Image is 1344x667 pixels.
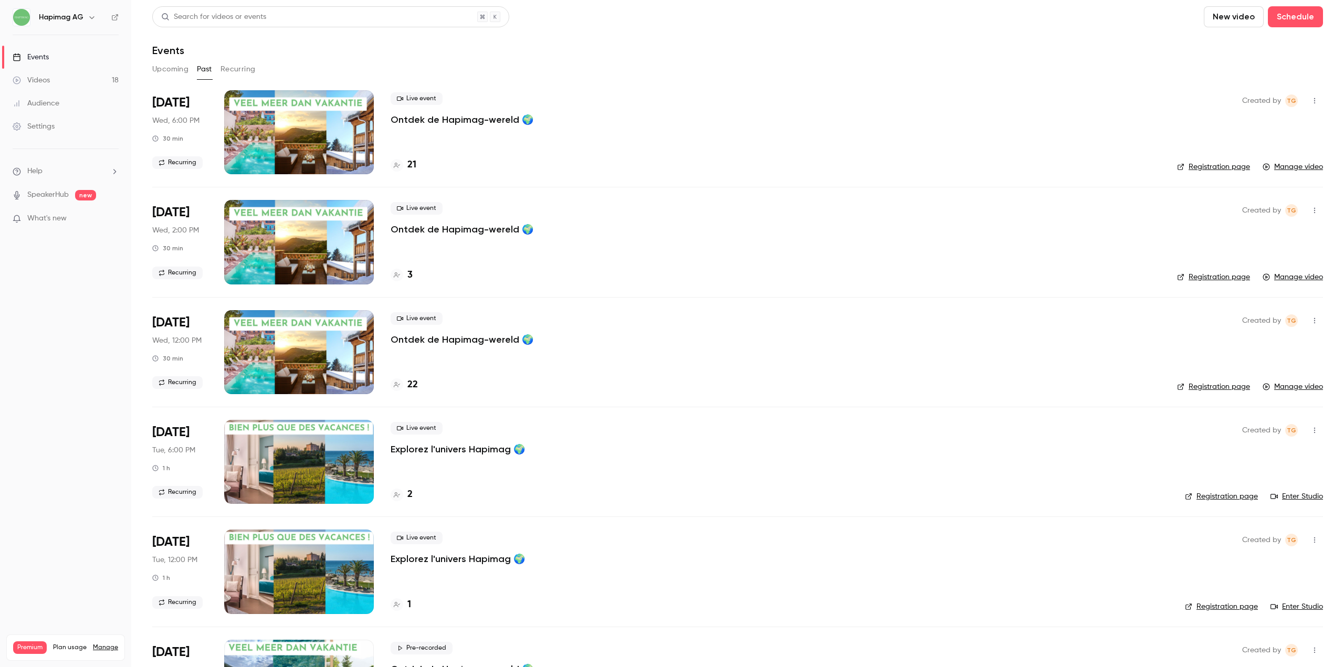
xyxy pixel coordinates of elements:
[152,134,183,143] div: 30 min
[152,61,188,78] button: Upcoming
[1185,491,1258,502] a: Registration page
[1242,204,1281,217] span: Created by
[1287,94,1296,107] span: TG
[13,75,50,86] div: Videos
[152,644,190,661] span: [DATE]
[1263,162,1323,172] a: Manage video
[152,200,207,284] div: Sep 3 Wed, 2:00 PM (Europe/Zurich)
[152,534,190,550] span: [DATE]
[391,312,443,325] span: Live event
[1287,314,1296,327] span: TG
[13,9,30,26] img: Hapimag AG
[1177,272,1250,282] a: Registration page
[152,94,190,111] span: [DATE]
[13,166,119,177] li: help-dropdown-opener
[152,44,184,57] h1: Events
[152,420,207,504] div: Aug 26 Tue, 6:00 PM (Europe/Zurich)
[391,92,443,105] span: Live event
[13,121,55,132] div: Settings
[75,190,96,200] span: new
[407,378,418,392] h4: 22
[391,532,443,544] span: Live event
[1287,424,1296,437] span: TG
[1287,644,1296,657] span: TG
[1287,204,1296,217] span: TG
[391,553,525,565] a: Explorez l'univers Hapimag 🌍
[1285,424,1298,437] span: Tiziana Gallizia
[1242,424,1281,437] span: Created by
[152,204,190,221] span: [DATE]
[93,643,118,652] a: Manage
[152,424,190,441] span: [DATE]
[1285,534,1298,546] span: Tiziana Gallizia
[152,310,207,394] div: Sep 3 Wed, 12:00 PM (Europe/Zurich)
[152,486,203,499] span: Recurring
[152,464,170,472] div: 1 h
[1285,204,1298,217] span: Tiziana Gallizia
[1185,601,1258,612] a: Registration page
[152,555,197,565] span: Tue, 12:00 PM
[391,333,533,346] a: Ontdek de Hapimag-wereld 🌍
[152,244,183,252] div: 30 min
[407,158,416,172] h4: 21
[152,314,190,331] span: [DATE]
[152,354,183,363] div: 30 min
[152,115,199,126] span: Wed, 6:00 PM
[13,641,47,654] span: Premium
[152,90,207,174] div: Sep 3 Wed, 6:00 PM (Europe/Zurich)
[391,598,411,612] a: 1
[1242,534,1281,546] span: Created by
[1270,601,1323,612] a: Enter Studio
[407,268,413,282] h4: 3
[1263,272,1323,282] a: Manage video
[13,98,59,109] div: Audience
[1242,314,1281,327] span: Created by
[407,598,411,612] h4: 1
[220,61,256,78] button: Recurring
[1204,6,1264,27] button: New video
[1285,94,1298,107] span: Tiziana Gallizia
[391,642,453,654] span: Pre-recorded
[161,12,266,23] div: Search for videos or events
[1177,162,1250,172] a: Registration page
[197,61,212,78] button: Past
[27,213,67,224] span: What's new
[1287,534,1296,546] span: TG
[152,376,203,389] span: Recurring
[407,488,413,502] h4: 2
[152,574,170,582] div: 1 h
[391,202,443,215] span: Live event
[152,596,203,609] span: Recurring
[152,156,203,169] span: Recurring
[152,225,199,236] span: Wed, 2:00 PM
[152,267,203,279] span: Recurring
[27,166,43,177] span: Help
[1263,382,1323,392] a: Manage video
[391,378,418,392] a: 22
[27,189,69,200] a: SpeakerHub
[391,113,533,126] a: Ontdek de Hapimag-wereld 🌍
[1242,94,1281,107] span: Created by
[39,12,83,23] h6: Hapimag AG
[152,335,202,346] span: Wed, 12:00 PM
[391,422,443,435] span: Live event
[1285,644,1298,657] span: Tiziana Gallizia
[391,488,413,502] a: 2
[391,443,525,456] a: Explorez l'univers Hapimag 🌍
[1242,644,1281,657] span: Created by
[1268,6,1323,27] button: Schedule
[152,445,195,456] span: Tue, 6:00 PM
[53,643,87,652] span: Plan usage
[1270,491,1323,502] a: Enter Studio
[1285,314,1298,327] span: Tiziana Gallizia
[13,52,49,62] div: Events
[391,223,533,236] a: Ontdek de Hapimag-wereld 🌍
[152,530,207,613] div: Aug 26 Tue, 12:00 PM (Europe/Zurich)
[1177,382,1250,392] a: Registration page
[391,268,413,282] a: 3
